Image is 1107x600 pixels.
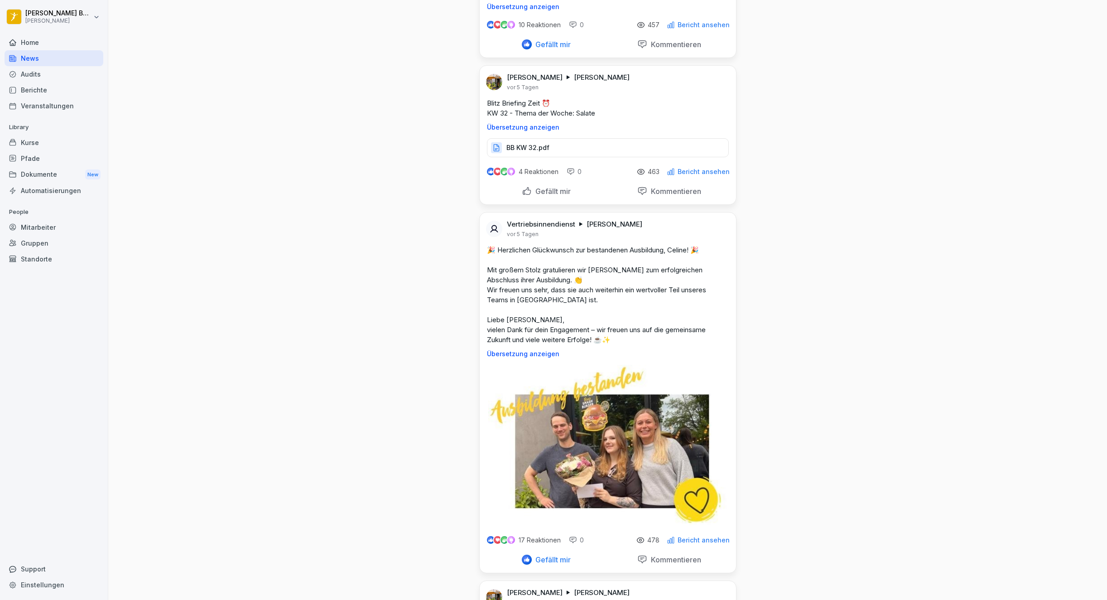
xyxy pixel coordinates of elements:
[5,205,103,219] p: People
[574,588,630,597] p: [PERSON_NAME]
[5,166,103,183] a: DokumenteNew
[569,536,584,545] div: 0
[507,73,563,82] p: [PERSON_NAME]
[487,245,729,345] p: 🎉 Herzlichen Glückwunsch zur bestandenen Ausbildung, Celine! 🎉 Mit großem Stolz gratulieren wir [...
[519,21,561,29] p: 10 Reaktionen
[494,537,501,543] img: love
[507,84,539,91] p: vor 5 Tagen
[678,21,730,29] p: Bericht ansehen
[85,169,101,180] div: New
[5,183,103,198] a: Automatisierungen
[486,74,502,90] img: ahtvx1qdgs31qf7oeejj87mb.png
[25,10,91,17] p: [PERSON_NAME] Bogomolec
[487,3,729,10] p: Übersetzung anzeigen
[519,537,561,544] p: 17 Reaktionen
[25,18,91,24] p: [PERSON_NAME]
[488,365,727,526] img: um95vvx3uoac5dfmpbgbdz65.png
[507,220,575,229] p: Vertriebsinnendienst
[5,82,103,98] a: Berichte
[567,167,582,176] div: 0
[569,20,584,29] div: 0
[648,21,659,29] p: 457
[574,73,630,82] p: [PERSON_NAME]
[532,187,571,196] p: Gefällt mir
[487,21,494,29] img: like
[5,150,103,166] a: Pfade
[494,21,501,28] img: love
[487,146,729,155] a: BB KW 32.pdf
[507,231,539,238] p: vor 5 Tagen
[647,40,701,49] p: Kommentieren
[5,577,103,593] a: Einstellungen
[5,219,103,235] a: Mitarbeiter
[501,21,508,29] img: celebrate
[678,168,730,175] p: Bericht ansehen
[501,536,508,544] img: celebrate
[587,220,642,229] p: [PERSON_NAME]
[487,537,494,544] img: like
[506,143,549,152] p: BB KW 32.pdf
[5,251,103,267] a: Standorte
[519,168,558,175] p: 4 Reaktionen
[5,34,103,50] a: Home
[487,350,729,358] p: Übersetzung anzeigen
[5,120,103,135] p: Library
[5,66,103,82] a: Audits
[647,187,701,196] p: Kommentieren
[647,537,659,544] p: 478
[532,40,571,49] p: Gefällt mir
[5,166,103,183] div: Dokumente
[5,135,103,150] a: Kurse
[678,537,730,544] p: Bericht ansehen
[487,98,729,118] p: Blitz Briefing Zeit ⏰ KW 32 - Thema der Woche: Salate
[507,588,563,597] p: [PERSON_NAME]
[5,50,103,66] a: News
[501,168,508,175] img: celebrate
[5,235,103,251] a: Gruppen
[487,124,729,131] p: Übersetzung anzeigen
[507,168,515,176] img: inspiring
[487,168,494,175] img: like
[507,21,515,29] img: inspiring
[507,536,515,544] img: inspiring
[647,555,701,564] p: Kommentieren
[5,98,103,114] a: Veranstaltungen
[648,168,659,175] p: 463
[532,555,571,564] p: Gefällt mir
[494,168,501,175] img: love
[5,561,103,577] div: Support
